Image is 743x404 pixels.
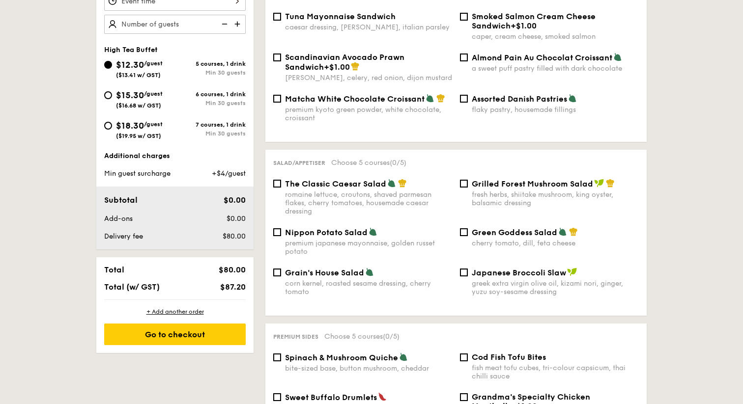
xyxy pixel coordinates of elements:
[558,227,567,236] img: icon-vegetarian.fe4039eb.svg
[285,106,452,122] div: premium kyoto green powder, white chocolate, croissant
[273,393,281,401] input: Sweet Buffalo Drumletsslow baked chicken drumlet, sweet and spicy sauce
[285,74,452,82] div: [PERSON_NAME], celery, red onion, dijon mustard
[351,62,360,71] img: icon-chef-hat.a58ddaea.svg
[104,61,112,69] input: $12.30/guest($13.41 w/ GST)5 courses, 1 drinkMin 30 guests
[104,46,158,54] span: High Tea Buffet
[116,133,161,139] span: ($19.95 w/ GST)
[285,190,452,215] div: romaine lettuce, croutons, shaved parmesan flakes, cherry tomatoes, housemade caesar dressing
[273,95,281,103] input: Matcha White Chocolate Croissantpremium kyoto green powder, white chocolate, croissant
[472,279,639,296] div: greek extra virgin olive oil, kizami nori, ginger, yuzu soy-sesame dressing
[460,393,468,401] input: Grandma's Specialty Chicken Meatballs+$1.00cauliflower, mushroom pink sauce
[273,54,281,61] input: Scandinavian Avocado Prawn Sandwich+$1.00[PERSON_NAME], celery, red onion, dijon mustard
[285,364,452,373] div: bite-sized base, button mushroom, cheddar
[472,12,596,30] span: Smoked Salmon Cream Cheese Sandwich
[104,15,246,34] input: Number of guests
[104,323,246,345] div: Go to checkout
[460,95,468,103] input: Assorted Danish Pastriesflaky pastry, housemade fillings
[472,364,639,380] div: fish meat tofu cubes, tri-colour capsicum, thai chilli sauce
[460,269,468,276] input: Japanese Broccoli Slawgreek extra virgin olive oil, kizami nori, ginger, yuzu soy-sesame dressing
[460,13,468,21] input: Smoked Salmon Cream Cheese Sandwich+$1.00caper, cream cheese, smoked salmon
[460,228,468,236] input: Green Goddess Saladcherry tomato, dill, feta cheese
[511,21,537,30] span: +$1.00
[116,120,144,131] span: $18.30
[567,268,577,276] img: icon-vegan.f8ff3823.svg
[613,53,622,61] img: icon-vegetarian.fe4039eb.svg
[472,352,546,362] span: Cod Fish Tofu Bites
[285,239,452,256] div: premium japanese mayonnaise, golden russet potato
[285,94,425,104] span: Matcha White Chocolate Croissant
[273,269,281,276] input: Grain's House Saladcorn kernel, roasted sesame dressing, cherry tomato
[365,268,374,276] img: icon-vegetarian.fe4039eb.svg
[104,169,171,178] span: Min guest surcharge
[104,91,112,99] input: $15.30/guest($16.68 w/ GST)6 courses, 1 drinkMin 30 guests
[285,268,364,277] span: Grain's House Salad
[390,159,406,167] span: (0/5)
[568,94,577,103] img: icon-vegetarian.fe4039eb.svg
[175,60,246,67] div: 5 courses, 1 drink
[273,180,281,188] input: The Classic Caesar Saladromaine lettuce, croutons, shaved parmesan flakes, cherry tomatoes, house...
[285,393,377,402] span: Sweet Buffalo Drumlets
[472,94,567,104] span: Assorted Danish Pastries
[472,239,639,247] div: cherry tomato, dill, feta cheese
[472,64,639,73] div: a sweet puff pastry filled with dark chocolate
[219,265,246,274] span: $80.00
[104,282,160,292] span: Total (w/ GST)
[460,180,468,188] input: Grilled Forest Mushroom Saladfresh herbs, shiitake mushroom, king oyster, balsamic dressing
[144,90,163,97] span: /guest
[331,159,406,167] span: Choose 5 courses
[472,268,566,277] span: Japanese Broccoli Slaw
[369,227,377,236] img: icon-vegetarian.fe4039eb.svg
[378,392,387,401] img: icon-spicy.37a8142b.svg
[104,151,246,161] div: Additional charges
[606,179,615,188] img: icon-chef-hat.a58ddaea.svg
[116,59,144,70] span: $12.30
[104,122,112,130] input: $18.30/guest($19.95 w/ GST)7 courses, 1 drinkMin 30 guests
[175,91,246,98] div: 6 courses, 1 drink
[472,106,639,114] div: flaky pastry, housemade fillings
[399,352,408,361] img: icon-vegetarian.fe4039eb.svg
[116,72,161,79] span: ($13.41 w/ GST)
[144,121,163,128] span: /guest
[324,62,350,72] span: +$1.00
[273,228,281,236] input: Nippon Potato Saladpremium japanese mayonnaise, golden russet potato
[175,130,246,137] div: Min 30 guests
[116,102,161,109] span: ($16.68 w/ GST)
[144,60,163,67] span: /guest
[116,90,144,101] span: $15.30
[224,195,246,205] span: $0.00
[324,332,400,341] span: Choose 5 courses
[216,15,231,33] img: icon-reduce.1d2dbef1.svg
[175,100,246,107] div: Min 30 guests
[223,232,246,241] span: $80.00
[285,279,452,296] div: corn kernel, roasted sesame dressing, cherry tomato
[175,121,246,128] div: 7 courses, 1 drink
[472,190,639,207] div: fresh herbs, shiitake mushroom, king oyster, balsamic dressing
[387,179,396,188] img: icon-vegetarian.fe4039eb.svg
[472,179,593,189] span: Grilled Forest Mushroom Salad
[227,215,246,223] span: $0.00
[472,53,612,62] span: Almond Pain Au Chocolat Croissant
[220,282,246,292] span: $87.20
[273,353,281,361] input: Spinach & Mushroom Quichebite-sized base, button mushroom, cheddar
[273,333,318,340] span: Premium sides
[104,308,246,316] div: + Add another order
[104,215,133,223] span: Add-ons
[569,227,578,236] img: icon-chef-hat.a58ddaea.svg
[426,94,434,103] img: icon-vegetarian.fe4039eb.svg
[104,232,143,241] span: Delivery fee
[472,32,639,41] div: caper, cream cheese, smoked salmon
[285,228,368,237] span: Nippon Potato Salad
[594,179,604,188] img: icon-vegan.f8ff3823.svg
[460,353,468,361] input: Cod Fish Tofu Bitesfish meat tofu cubes, tri-colour capsicum, thai chilli sauce
[175,69,246,76] div: Min 30 guests
[460,54,468,61] input: Almond Pain Au Chocolat Croissanta sweet puff pastry filled with dark chocolate
[472,228,557,237] span: Green Goddess Salad
[285,12,396,21] span: Tuna Mayonnaise Sandwich
[104,195,138,205] span: Subtotal
[285,179,386,189] span: The Classic Caesar Salad
[273,160,325,166] span: Salad/Appetiser
[383,332,400,341] span: (0/5)
[285,23,452,31] div: caesar dressing, [PERSON_NAME], italian parsley
[212,169,246,178] span: +$4/guest
[398,179,407,188] img: icon-chef-hat.a58ddaea.svg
